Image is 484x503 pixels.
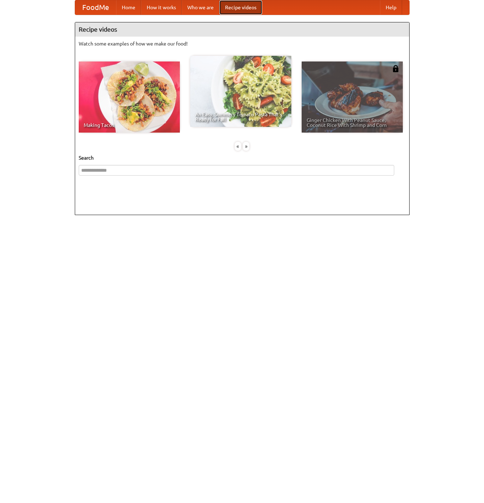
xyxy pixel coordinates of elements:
p: Watch some examples of how we make our food! [79,40,406,47]
h4: Recipe videos [75,22,409,37]
span: Making Tacos [84,123,175,128]
a: Recipe videos [219,0,262,15]
a: An Easy, Summery Tomato Pasta That's Ready for Fall [190,56,291,127]
a: FoodMe [75,0,116,15]
img: 483408.png [392,65,399,72]
span: An Easy, Summery Tomato Pasta That's Ready for Fall [195,112,286,122]
a: Who we are [182,0,219,15]
a: Home [116,0,141,15]
h5: Search [79,154,406,161]
div: » [243,142,249,151]
a: Making Tacos [79,61,180,133]
a: Help [380,0,402,15]
div: « [235,142,241,151]
a: How it works [141,0,182,15]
